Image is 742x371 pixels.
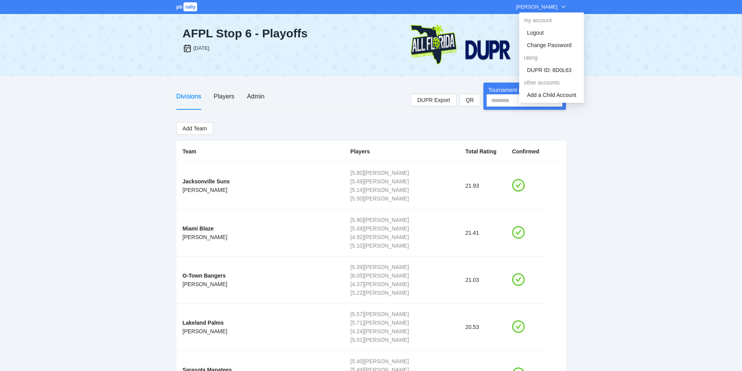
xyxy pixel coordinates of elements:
[527,42,571,48] a: Change Password
[351,186,453,194] div: [ ] [PERSON_NAME]
[410,23,566,70] img: veterans-park-23.png
[351,280,453,288] div: [ ] [PERSON_NAME]
[351,263,453,271] div: [ ] [PERSON_NAME]
[183,177,338,186] div: Jacksonville Suns
[465,277,479,283] span: 21.03
[351,169,453,177] div: [ ] [PERSON_NAME]
[183,147,338,156] div: Team
[352,170,363,176] span: 5.80
[519,14,584,26] div: my account
[351,241,453,250] div: [ ] [PERSON_NAME]
[352,281,363,287] span: 4.37
[194,44,210,52] div: [DATE]
[527,92,576,98] a: Add a Child Account
[352,273,363,279] span: 6.05
[465,147,500,156] div: Total Rating
[351,288,453,297] div: [ ] [PERSON_NAME]
[352,225,363,232] span: 5.49
[516,3,558,11] div: [PERSON_NAME]
[352,328,363,334] span: 4.24
[561,4,566,9] span: down
[512,147,539,156] div: Confirmed
[519,51,584,64] div: rating
[183,124,207,133] span: Add Team
[352,217,363,223] span: 5.90
[486,86,563,94] div: Tournament match id search
[176,4,199,10] a: pbrally
[183,233,338,241] div: [PERSON_NAME]
[352,234,363,240] span: 4.92
[352,337,363,343] span: 5.01
[352,195,363,202] span: 5.50
[519,76,584,89] div: other accounts
[176,91,201,101] div: Divisions
[351,336,453,344] div: [ ] [PERSON_NAME]
[512,226,525,239] span: check-circle
[183,327,338,336] div: [PERSON_NAME]
[352,243,363,249] span: 5.10
[465,183,479,189] span: 21.93
[351,216,453,224] div: [ ] [PERSON_NAME]
[183,186,338,194] div: [PERSON_NAME]
[351,233,453,241] div: [ ] [PERSON_NAME]
[512,179,525,192] span: check-circle
[351,310,453,318] div: [ ] [PERSON_NAME]
[183,280,338,288] div: [PERSON_NAME]
[465,324,479,330] span: 20.53
[351,318,453,327] div: [ ] [PERSON_NAME]
[352,320,363,326] span: 5.71
[247,91,264,101] div: Admin
[351,271,453,280] div: [ ] [PERSON_NAME]
[352,178,363,185] span: 5.49
[352,358,363,364] span: 5.40
[183,224,338,233] div: Miami Blaze
[411,94,456,106] a: DUPR Export
[183,26,404,40] div: AFPL Stop 6 - Playoffs
[466,96,474,104] span: QR
[417,94,450,106] span: DUPR Export
[183,271,338,280] div: O-Town Bangers
[351,147,453,156] div: Players
[176,122,213,135] button: Add Team
[352,290,363,296] span: 5.22
[512,273,525,286] span: check-circle
[352,311,363,317] span: 5.57
[465,230,479,236] span: 21.41
[351,224,453,233] div: [ ] [PERSON_NAME]
[512,320,525,333] span: check-circle
[351,327,453,336] div: [ ] [PERSON_NAME]
[176,4,183,10] span: pb
[183,2,197,11] span: rally
[527,67,571,73] a: DUPR ID: 8D0L63
[214,91,234,101] div: Players
[460,94,480,106] button: QR
[352,264,363,270] span: 5.39
[527,30,544,36] a: Logout
[351,177,453,186] div: [ ] [PERSON_NAME]
[183,318,338,327] div: Lakeland Palms
[352,187,363,193] span: 5.14
[351,357,453,366] div: [ ] [PERSON_NAME]
[351,194,453,203] div: [ ] [PERSON_NAME]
